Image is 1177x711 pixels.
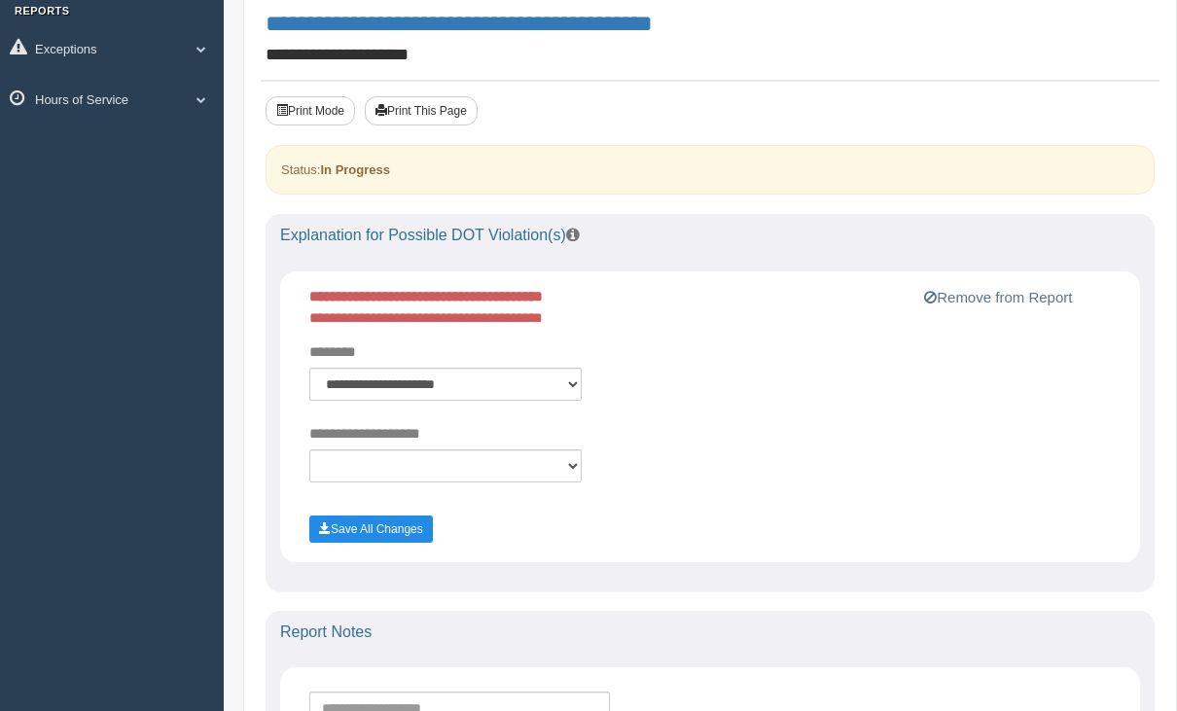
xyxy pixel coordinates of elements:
[266,214,1155,257] div: Explanation for Possible DOT Violation(s)
[266,145,1155,195] div: Status:
[266,611,1155,654] div: Report Notes
[320,162,390,177] strong: In Progress
[918,286,1078,309] button: Remove from Report
[266,96,355,125] button: Print Mode
[365,96,478,125] button: Print This Page
[309,515,433,543] button: Save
